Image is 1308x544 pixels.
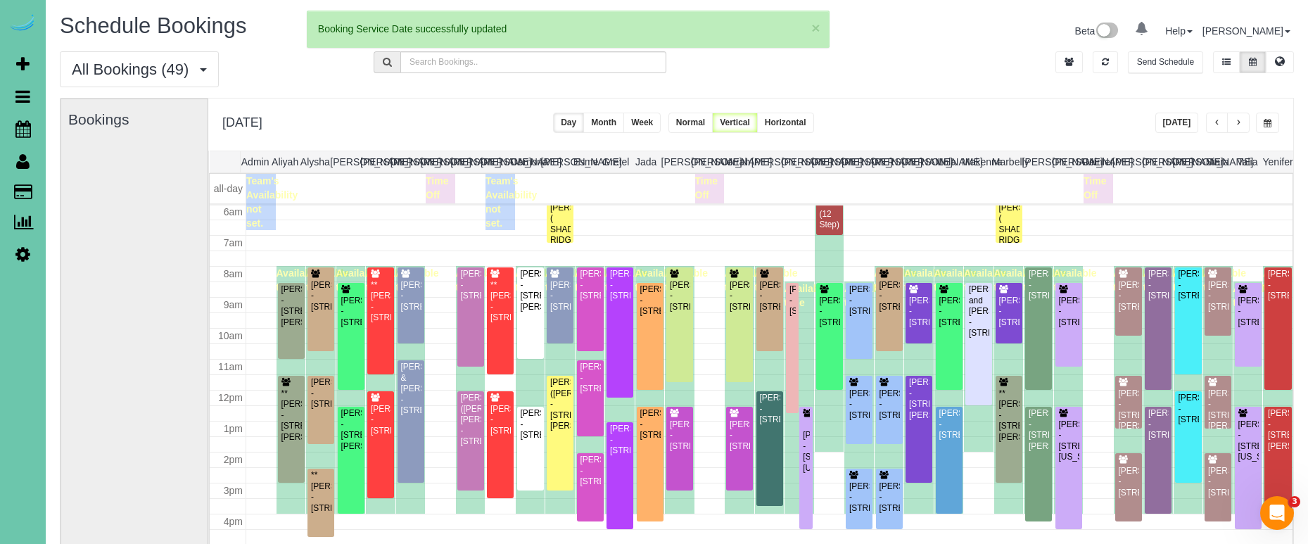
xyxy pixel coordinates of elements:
div: **[PERSON_NAME] - [STREET_ADDRESS][PERSON_NAME] [998,388,1020,443]
span: 4pm [224,516,243,527]
a: Help [1165,25,1193,37]
button: Day [553,113,584,133]
div: [PERSON_NAME] - [STREET_ADDRESS] [879,280,900,312]
span: 3 [1289,496,1300,507]
th: Jada [631,151,661,172]
th: Jerrah [721,151,751,172]
div: [PERSON_NAME] - [STREET_ADDRESS] [939,296,960,328]
div: [PERSON_NAME] - [STREET_ADDRESS] [789,284,796,317]
button: [DATE] [1155,113,1199,133]
div: [PERSON_NAME] - [STREET_ADDRESS] [1238,296,1259,328]
th: Marbelly [992,151,1022,172]
span: 11am [218,361,243,372]
th: Reinier [1082,151,1112,172]
div: [PERSON_NAME] - [STREET_ADDRESS] [609,269,630,301]
span: All Bookings (49) [72,61,196,78]
th: Demona [511,151,541,172]
th: [PERSON_NAME] [872,151,902,172]
div: [PERSON_NAME] - [STREET_ADDRESS][US_STATE] [1058,419,1079,463]
div: [PERSON_NAME] - [STREET_ADDRESS] [669,419,690,452]
div: [PERSON_NAME] - [STREET_ADDRESS] [460,269,481,301]
div: [PERSON_NAME] - [STREET_ADDRESS][PERSON_NAME] [341,408,362,452]
div: **[PERSON_NAME] - [STREET_ADDRESS] [370,280,391,324]
div: [PERSON_NAME] - [STREET_ADDRESS] [849,284,870,317]
span: Available time [875,267,917,293]
span: 7am [224,237,243,248]
th: Yenifer [1263,151,1293,172]
div: [PERSON_NAME] - [STREET_ADDRESS][PERSON_NAME] [520,269,541,312]
span: Time Off [1084,175,1106,201]
span: Available time [456,267,499,293]
div: [PERSON_NAME] - [STREET_ADDRESS] [1118,466,1139,498]
span: 1pm [224,423,243,434]
div: [PERSON_NAME] - [STREET_ADDRESS] [640,408,661,441]
a: Beta [1075,25,1119,37]
div: [PERSON_NAME] - [STREET_ADDRESS] [819,296,840,328]
span: Available time [545,267,588,293]
span: Available time [635,267,678,293]
div: [PERSON_NAME] - [STREET_ADDRESS] [669,280,690,312]
th: [PERSON_NAME] [450,151,481,172]
div: [PERSON_NAME] - [STREET_ADDRESS] [939,408,960,441]
span: 8am [224,268,243,279]
th: [PERSON_NAME] [902,151,932,172]
span: Available time [785,283,827,308]
div: [PERSON_NAME] - [STREET_ADDRESS] [759,393,780,425]
span: Team's Availability not set. [485,175,537,229]
div: **[PERSON_NAME] - [STREET_ADDRESS][PERSON_NAME] [281,388,302,443]
div: [PERSON_NAME] - [STREET_ADDRESS] [849,388,870,421]
div: [PERSON_NAME] - [STREET_ADDRESS][PERSON_NAME] [281,284,302,328]
th: Alysha [300,151,331,172]
div: [PERSON_NAME] - [STREET_ADDRESS] [729,280,750,312]
div: [PERSON_NAME] - [STREET_ADDRESS] [550,280,571,312]
span: Available time [904,267,947,293]
div: [PERSON_NAME] - [STREET_ADDRESS][US_STATE] [802,430,810,474]
th: Admin [240,151,270,172]
th: [PERSON_NAME] [661,151,692,172]
div: [PERSON_NAME] - [STREET_ADDRESS] [1178,393,1199,425]
div: [PERSON_NAME] - [STREET_ADDRESS] [640,284,661,317]
span: Available time [1203,267,1246,293]
div: **[PERSON_NAME] - [STREET_ADDRESS] [490,280,511,324]
div: [PERSON_NAME] - [STREET_ADDRESS] [759,280,780,312]
th: [PERSON_NAME] [541,151,571,172]
button: Horizontal [757,113,814,133]
button: Vertical [712,113,758,133]
th: Gretel [601,151,631,172]
div: [PERSON_NAME] - [STREET_ADDRESS][US_STATE] [1238,419,1259,463]
th: [PERSON_NAME] [691,151,721,172]
div: [PERSON_NAME] ([PERSON_NAME]) [PERSON_NAME] - [STREET_ADDRESS] [460,393,481,447]
h3: Bookings [68,111,201,127]
span: Available time [396,267,439,293]
div: Booking Service Date successfully updated [318,22,819,36]
span: Available time [1233,283,1276,308]
div: [PERSON_NAME] - [STREET_ADDRESS] [729,419,750,452]
span: Available time [844,283,887,308]
div: [PERSON_NAME] - [STREET_ADDRESS] [580,362,601,394]
a: [PERSON_NAME] [1202,25,1290,37]
span: 9am [224,299,243,310]
div: [PERSON_NAME] - [STREET_ADDRESS] [1148,269,1169,301]
span: Available time [306,267,349,293]
span: 12pm [218,392,243,403]
button: All Bookings (49) [60,51,219,87]
div: [PERSON_NAME] - [STREET_ADDRESS] [1178,269,1199,301]
div: [PERSON_NAME] - [STREET_ADDRESS] [1118,280,1139,312]
div: [PERSON_NAME] - [STREET_ADDRESS][PERSON_NAME] [1267,408,1289,452]
th: [PERSON_NAME] [481,151,511,172]
div: [PERSON_NAME] - [STREET_ADDRESS] [998,296,1020,328]
span: 3pm [224,485,243,496]
th: Talia [1233,151,1263,172]
div: [PERSON_NAME] - [STREET_ADDRESS] [1058,296,1079,328]
button: Week [623,113,661,133]
div: [PERSON_NAME] - [STREET_ADDRESS] [908,296,929,328]
button: Normal [668,113,713,133]
div: [PERSON_NAME] - [STREET_ADDRESS] [1207,280,1228,312]
div: [PERSON_NAME] ([PERSON_NAME]) - [STREET_ADDRESS][PERSON_NAME] [550,377,571,431]
span: Available time [1174,267,1217,293]
div: [PERSON_NAME] - [STREET_ADDRESS] [879,481,900,514]
span: Available time [516,267,559,293]
span: Available time [1143,267,1186,293]
div: [PERSON_NAME] - [STREET_ADDRESS] [341,296,362,328]
div: [PERSON_NAME] and [PERSON_NAME] - [STREET_ADDRESS] [968,284,989,339]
